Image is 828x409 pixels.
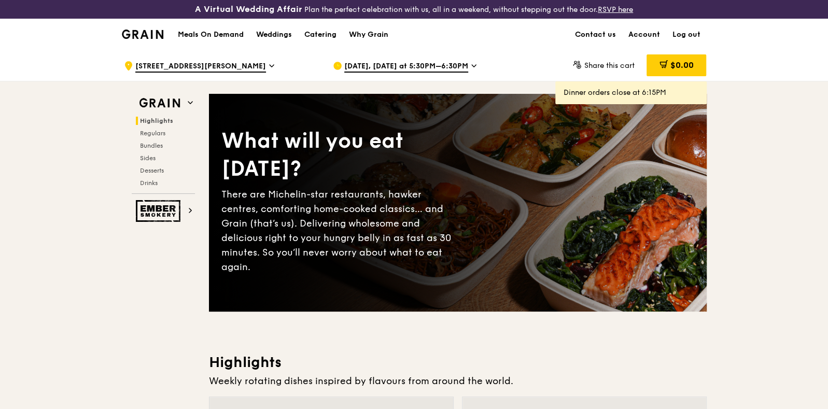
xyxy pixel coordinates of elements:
[122,30,164,39] img: Grain
[564,88,698,98] div: Dinner orders close at 6:15PM
[140,130,165,137] span: Regulars
[598,5,633,14] a: RSVP here
[304,19,336,50] div: Catering
[140,179,158,187] span: Drinks
[343,19,395,50] a: Why Grain
[209,353,707,372] h3: Highlights
[195,4,302,15] h3: A Virtual Wedding Affair
[140,154,156,162] span: Sides
[344,61,468,73] span: [DATE], [DATE] at 5:30PM–6:30PM
[140,142,163,149] span: Bundles
[138,4,690,15] div: Plan the perfect celebration with us, all in a weekend, without stepping out the door.
[670,60,693,70] span: $0.00
[136,94,184,112] img: Grain web logo
[256,19,292,50] div: Weddings
[584,61,634,70] span: Share this cart
[221,127,458,183] div: What will you eat [DATE]?
[666,19,707,50] a: Log out
[140,117,173,124] span: Highlights
[140,167,164,174] span: Desserts
[122,18,164,49] a: GrainGrain
[136,200,184,222] img: Ember Smokery web logo
[221,187,458,274] div: There are Michelin-star restaurants, hawker centres, comforting home-cooked classics… and Grain (...
[178,30,244,40] h1: Meals On Demand
[349,19,388,50] div: Why Grain
[250,19,298,50] a: Weddings
[209,374,707,388] div: Weekly rotating dishes inspired by flavours from around the world.
[135,61,266,73] span: [STREET_ADDRESS][PERSON_NAME]
[622,19,666,50] a: Account
[569,19,622,50] a: Contact us
[298,19,343,50] a: Catering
